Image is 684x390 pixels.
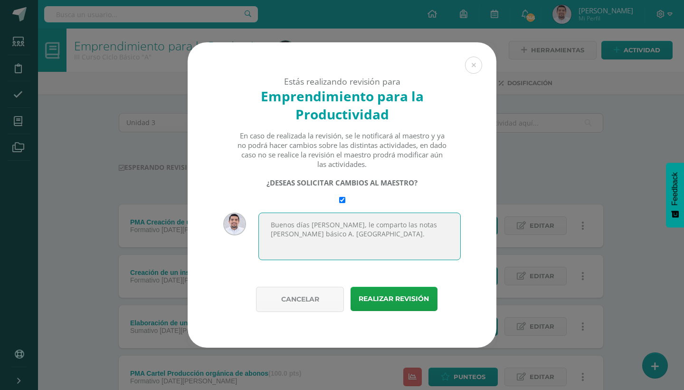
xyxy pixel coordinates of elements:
[204,76,480,87] div: Estás realizando revisión para
[223,213,246,235] img: 56f47d8b02ca12dee99767c272ccb59c.png
[237,131,447,169] div: En caso de realizada la revisión, se le notificará al maestro y ya no podrá hacer cambios sobre l...
[261,87,424,123] strong: Emprendimiento para la Productividad
[671,172,679,205] span: Feedback
[266,178,418,187] strong: ¿DESEAS SOLICITAR CAMBIOS AL MAESTRO?
[256,287,344,312] button: Cancelar
[339,197,345,203] input: Require changes
[465,57,482,74] button: Close (Esc)
[666,163,684,227] button: Feedback - Mostrar encuesta
[351,287,437,311] button: Realizar revisión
